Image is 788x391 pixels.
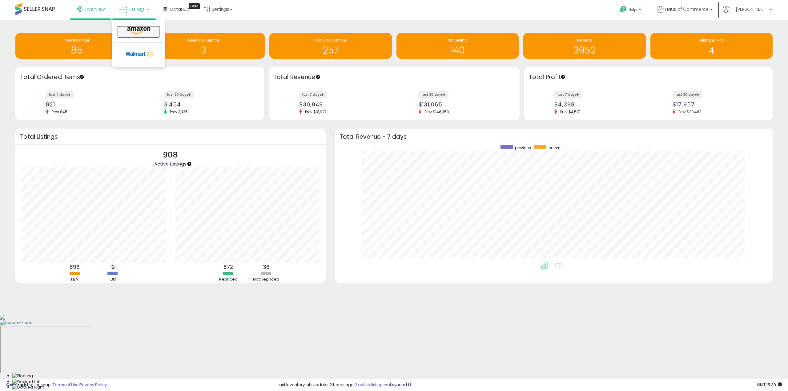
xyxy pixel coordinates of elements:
[154,161,187,167] span: Active Listings
[554,91,582,98] label: last 7 days
[49,109,70,114] span: Prev: 845
[419,101,509,108] div: $131,065
[188,38,219,43] span: Needs to Reprice
[94,277,131,282] div: FBM
[164,101,253,108] div: 3,454
[18,45,135,55] h1: 85
[263,263,270,271] b: 36
[46,91,74,98] label: last 7 days
[12,385,44,390] img: Docked Right
[79,74,85,80] div: Tooltip anchor
[315,38,346,43] span: Non Competitive
[143,33,265,59] a: Needs to Reprice 3
[723,6,772,20] a: Hi [PERSON_NAME]
[223,263,233,271] b: 872
[665,6,709,12] span: Haus of Commerce
[20,73,259,82] h3: Total Ordered Items
[396,33,519,59] a: Not Selling 140
[650,33,773,59] a: Selling @ Max 4
[302,109,330,114] span: Prev: $31,927
[272,45,389,55] h1: 257
[315,74,321,80] div: Tooltip anchor
[421,109,452,114] span: Prev: $146,350
[526,45,643,55] h1: 3952
[189,3,200,9] div: Tooltip anchor
[269,33,392,59] a: Non Competitive 257
[523,33,646,59] a: Replens 3952
[400,45,516,55] h1: 140
[110,263,115,271] b: 12
[675,109,705,114] span: Prev: $20,463
[560,74,566,80] div: Tooltip anchor
[340,134,768,139] h3: Total Revenue - 7 days
[549,145,562,150] span: current
[85,6,105,12] span: Overview
[210,277,247,282] div: Repriced
[577,38,592,43] span: Replens
[557,109,583,114] span: Prev: $4,517
[56,277,93,282] div: FBA
[698,38,724,43] span: Selling @ Max
[187,161,192,167] div: Tooltip anchor
[299,91,327,98] label: last 7 days
[167,109,191,114] span: Prev: 3,335
[515,145,531,150] span: previous
[154,149,187,161] p: 908
[129,6,145,12] span: Listings
[46,101,135,108] div: 821
[529,73,768,82] h3: Total Profit
[731,6,768,12] span: Hi [PERSON_NAME]
[248,277,285,282] div: Not Repriced
[615,1,647,20] a: Help
[70,263,80,271] b: 896
[554,101,644,108] div: $4,398
[15,33,138,59] a: Inventory Age 85
[419,91,448,98] label: last 30 days
[12,373,33,379] img: Floating
[12,379,41,385] img: Docked Left
[164,91,194,98] label: last 30 days
[170,6,190,12] span: DataHub
[64,38,89,43] span: Inventory Age
[629,7,637,12] span: Help
[299,101,389,108] div: $30,949
[146,45,262,55] h1: 3
[273,73,515,82] h3: Total Revenue
[20,134,321,139] h3: Total Listings
[448,38,467,43] span: Not Selling
[673,91,702,98] label: last 30 days
[619,6,627,13] i: Get Help
[653,45,770,55] h1: 4
[673,101,762,108] div: $17,957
